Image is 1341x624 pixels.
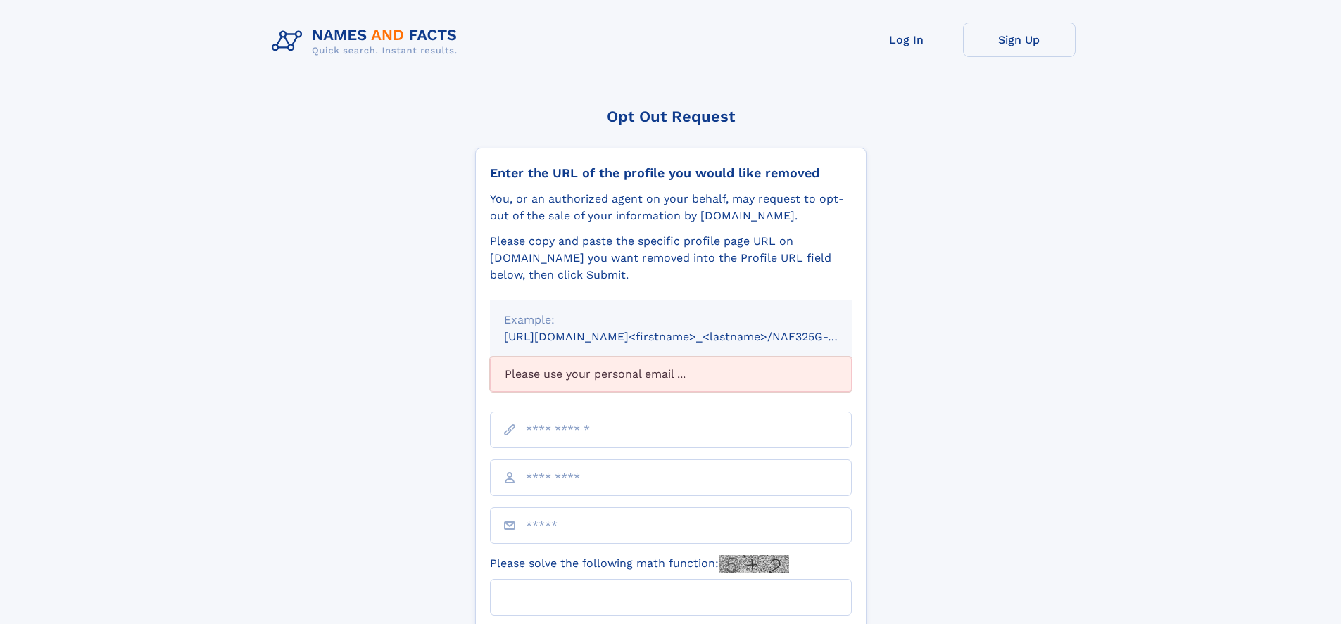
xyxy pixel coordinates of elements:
div: Opt Out Request [475,108,867,125]
label: Please solve the following math function: [490,555,789,573]
small: [URL][DOMAIN_NAME]<firstname>_<lastname>/NAF325G-xxxxxxxx [504,330,879,343]
img: Logo Names and Facts [266,23,469,61]
div: You, or an authorized agent on your behalf, may request to opt-out of the sale of your informatio... [490,191,852,224]
div: Please copy and paste the specific profile page URL on [DOMAIN_NAME] you want removed into the Pr... [490,233,852,284]
div: Enter the URL of the profile you would like removed [490,165,852,181]
div: Please use your personal email ... [490,357,852,392]
a: Sign Up [963,23,1076,57]
a: Log In [850,23,963,57]
div: Example: [504,312,838,329]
